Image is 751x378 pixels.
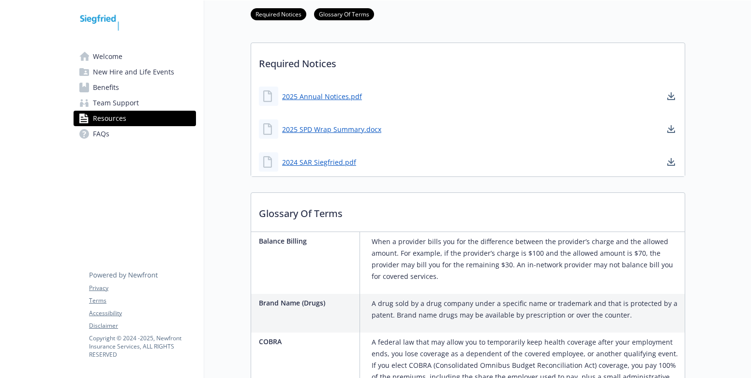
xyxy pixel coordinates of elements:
[259,336,356,347] p: COBRA
[93,64,174,80] span: New Hire and Life Events
[93,95,139,111] span: Team Support
[74,49,196,64] a: Welcome
[74,80,196,95] a: Benefits
[251,43,685,79] p: Required Notices
[89,321,195,330] a: Disclaimer
[665,90,677,102] a: download document
[665,156,677,168] a: download document
[282,124,381,134] a: 2025 SPD Wrap Summary.docx
[259,298,356,308] p: Brand Name (Drugs)
[89,309,195,318] a: Accessibility
[93,49,122,64] span: Welcome
[93,126,109,142] span: FAQs
[74,111,196,126] a: Resources
[282,91,362,102] a: 2025 Annual Notices.pdf
[89,284,195,292] a: Privacy
[93,111,126,126] span: Resources
[259,236,356,246] p: Balance Billing
[372,298,681,321] p: A drug sold by a drug company under a specific name or trademark and that is protected by a paten...
[251,9,306,18] a: Required Notices
[93,80,119,95] span: Benefits
[89,334,195,359] p: Copyright © 2024 - 2025 , Newfront Insurance Services, ALL RIGHTS RESERVED
[665,123,677,135] a: download document
[251,193,685,229] p: Glossary Of Terms
[89,296,195,305] a: Terms
[74,126,196,142] a: FAQs
[74,95,196,111] a: Team Support
[372,236,681,282] p: When a provider bills you for the difference between the provider’s charge and the allowed amount...
[74,64,196,80] a: New Hire and Life Events
[314,9,374,18] a: Glossary Of Terms
[282,157,356,167] a: 2024 SAR Siegfried.pdf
